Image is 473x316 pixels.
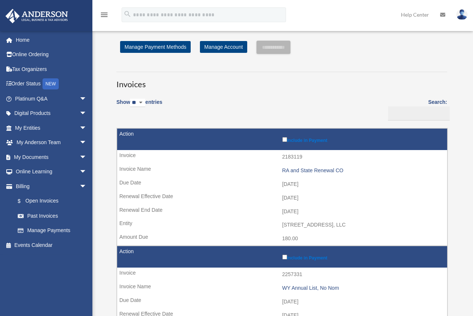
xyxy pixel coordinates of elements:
[5,33,98,47] a: Home
[282,285,444,291] div: WY Annual List, No Nom
[5,91,98,106] a: Platinum Q&Aarrow_drop_down
[200,41,247,53] a: Manage Account
[79,179,94,194] span: arrow_drop_down
[130,99,145,107] select: Showentries
[282,137,287,142] input: Include in Payment
[79,91,94,106] span: arrow_drop_down
[100,10,109,19] i: menu
[5,47,98,62] a: Online Ordering
[5,77,98,92] a: Order StatusNEW
[5,62,98,77] a: Tax Organizers
[10,208,94,223] a: Past Invoices
[79,150,94,165] span: arrow_drop_down
[123,10,132,18] i: search
[116,72,447,90] h3: Invoices
[5,238,98,252] a: Events Calendar
[22,197,25,206] span: $
[5,150,98,164] a: My Documentsarrow_drop_down
[117,218,447,232] td: [STREET_ADDRESS], LLC
[282,253,444,261] label: Include in Payment
[79,164,94,180] span: arrow_drop_down
[116,98,162,115] label: Show entries
[100,13,109,19] a: menu
[117,150,447,164] td: 2183119
[388,106,450,120] input: Search:
[42,78,59,89] div: NEW
[117,295,447,309] td: [DATE]
[117,232,447,246] td: 180.00
[117,191,447,205] td: [DATE]
[117,268,447,282] td: 2257331
[5,164,98,179] a: Online Learningarrow_drop_down
[117,205,447,219] td: [DATE]
[79,106,94,121] span: arrow_drop_down
[79,120,94,136] span: arrow_drop_down
[385,98,447,120] label: Search:
[3,9,70,23] img: Anderson Advisors Platinum Portal
[120,41,191,53] a: Manage Payment Methods
[5,120,98,135] a: My Entitiesarrow_drop_down
[10,194,91,209] a: $Open Invoices
[10,223,94,238] a: Manage Payments
[5,135,98,150] a: My Anderson Teamarrow_drop_down
[282,255,287,259] input: Include in Payment
[282,136,444,143] label: Include in Payment
[5,106,98,121] a: Digital Productsarrow_drop_down
[5,179,94,194] a: Billingarrow_drop_down
[282,167,444,174] div: RA and State Renewal CO
[79,135,94,150] span: arrow_drop_down
[117,177,447,191] td: [DATE]
[456,9,467,20] img: User Pic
